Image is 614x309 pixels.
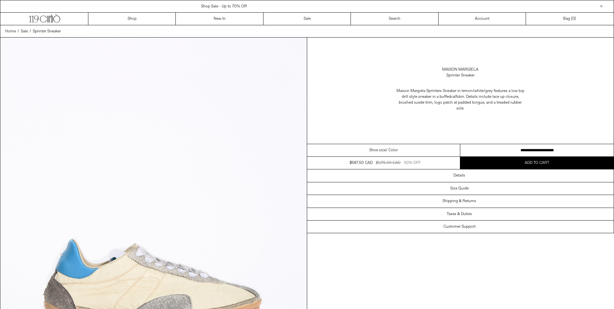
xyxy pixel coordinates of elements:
[439,13,526,25] a: Account
[386,147,398,153] span: / Color
[526,13,613,25] a: Bag ()
[201,4,247,9] a: Shop Sale - Up to 70% Off
[376,160,400,166] div: $1,175.00 CAD
[404,160,421,166] div: 50% OFF
[525,160,549,166] span: Add to cart
[460,157,614,169] button: Add to cart
[17,29,19,34] span: /
[88,13,176,25] a: Shop
[453,173,465,178] h3: Details
[442,67,478,73] a: Maison Margiela
[396,88,524,99] span: Maison Margiela Sprinters Sneaker in lemon/white/grey features a low top drill style sneaker in a...
[447,212,472,216] h3: Taxes & Duties
[399,94,522,111] span: calfskin. Details include lace up closure, brushed suede trim, logo patch at padded tongue, and a...
[29,29,31,34] span: /
[263,13,351,25] a: Sale
[446,73,474,78] div: Sprinter Sneaker
[21,29,28,34] a: Sale
[350,160,373,166] div: $587.50 CAD
[442,199,476,203] h3: Shipping & Returns
[5,29,16,34] a: Home
[21,29,28,34] span: Sale
[176,13,263,25] a: New In
[351,13,438,25] a: Search
[5,29,16,34] span: Home
[572,16,575,21] span: 0
[369,147,386,153] span: Shoe size
[450,186,469,191] h3: Size Guide
[443,224,475,229] h3: Customer Support
[572,16,576,22] span: )
[33,29,61,34] a: Sprinter Sneaker
[33,29,61,34] span: Sprinter Sneaker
